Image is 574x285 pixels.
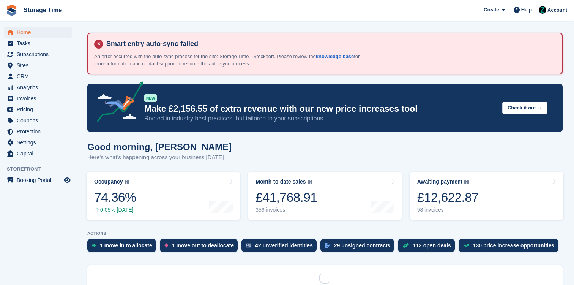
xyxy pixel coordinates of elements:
a: menu [4,49,72,60]
a: menu [4,115,72,126]
span: Invoices [17,93,62,104]
span: Capital [17,148,62,159]
img: icon-info-grey-7440780725fd019a000dd9b08b2336e03edf1995a4989e88bcd33f0948082b44.svg [464,180,469,184]
h4: Smart entry auto-sync failed [103,40,556,48]
a: menu [4,82,72,93]
button: Check it out → [502,102,547,114]
div: 359 invoices [255,207,317,213]
div: £41,768.91 [255,190,317,205]
img: contract_signature_icon-13c848040528278c33f63329250d36e43548de30e8caae1d1a13099fd9432cc5.svg [325,243,330,248]
div: 98 invoices [417,207,479,213]
a: 130 price increase opportunities [459,239,562,256]
div: Month-to-date sales [255,179,306,185]
div: 112 open deals [413,242,451,249]
a: menu [4,175,72,185]
a: menu [4,27,72,38]
img: price-adjustments-announcement-icon-8257ccfd72463d97f412b2fc003d46551f7dbcb40ab6d574587a9cd5c0d94... [91,81,144,125]
div: £12,622.87 [417,190,479,205]
img: icon-info-grey-7440780725fd019a000dd9b08b2336e03edf1995a4989e88bcd33f0948082b44.svg [125,180,129,184]
a: 42 unverified identities [241,239,320,256]
img: move_ins_to_allocate_icon-fdf77a2bb77ea45bf5b3d319d69a93e2d87916cf1d5bf7949dd705db3b84f3ca.svg [92,243,96,248]
span: Help [521,6,532,14]
img: icon-info-grey-7440780725fd019a000dd9b08b2336e03edf1995a4989e88bcd33f0948082b44.svg [308,180,312,184]
span: Subscriptions [17,49,62,60]
span: Booking Portal [17,175,62,185]
span: CRM [17,71,62,82]
h1: Good morning, [PERSON_NAME] [87,142,232,152]
a: 1 move in to allocate [87,239,160,256]
a: menu [4,38,72,49]
a: menu [4,71,72,82]
span: Account [547,6,567,14]
span: Pricing [17,104,62,115]
a: Storage Time [20,4,65,16]
span: Analytics [17,82,62,93]
span: Tasks [17,38,62,49]
p: Here's what's happening across your business [DATE] [87,153,232,162]
a: knowledge base [316,54,354,59]
span: Storefront [7,165,76,173]
a: 1 move out to deallocate [160,239,241,256]
a: menu [4,126,72,137]
img: move_outs_to_deallocate_icon-f764333ba52eb49d3ac5e1228854f67142a1ed5810a6f6cc68b1a99e826820c5.svg [164,243,168,248]
p: Rooted in industry best practices, but tailored to your subscriptions. [144,114,496,123]
div: 29 unsigned contracts [334,242,391,249]
a: menu [4,93,72,104]
div: 42 unverified identities [255,242,313,249]
span: Coupons [17,115,62,126]
img: deal-1b604bf984904fb50ccaf53a9ad4b4a5d6e5aea283cecdc64d6e3604feb123c2.svg [402,243,409,248]
span: Create [484,6,499,14]
img: Zain Sarwar [539,6,546,14]
span: Home [17,27,62,38]
a: Preview store [63,176,72,185]
a: 112 open deals [398,239,458,256]
a: 29 unsigned contracts [320,239,398,256]
div: 130 price increase opportunities [473,242,555,249]
a: menu [4,148,72,159]
a: Month-to-date sales £41,768.91 359 invoices [248,172,402,220]
p: An error occurred with the auto-sync process for the site: Storage Time - Stockport. Please revie... [94,53,360,68]
img: price_increase_opportunities-93ffe204e8149a01c8c9dc8f82e8f89637d9d84a8eef4429ea346261dce0b2c0.svg [463,244,469,247]
span: Protection [17,126,62,137]
div: 74.36% [94,190,136,205]
div: 0.05% [DATE] [94,207,136,213]
span: Sites [17,60,62,71]
p: ACTIONS [87,231,563,236]
div: NEW [144,94,157,102]
img: verify_identity-adf6edd0f0f0b5bbfe63781bf79b02c33cf7c696d77639b501bdc392416b5a36.svg [246,243,251,248]
a: Awaiting payment £12,622.87 98 invoices [410,172,563,220]
a: menu [4,60,72,71]
a: menu [4,104,72,115]
a: menu [4,137,72,148]
div: Occupancy [94,179,123,185]
a: Occupancy 74.36% 0.05% [DATE] [87,172,240,220]
img: stora-icon-8386f47178a22dfd0bd8f6a31ec36ba5ce8667c1dd55bd0f319d3a0aa187defe.svg [6,5,17,16]
div: 1 move out to deallocate [172,242,234,249]
p: Make £2,156.55 of extra revenue with our new price increases tool [144,103,496,114]
div: 1 move in to allocate [100,242,152,249]
div: Awaiting payment [417,179,463,185]
span: Settings [17,137,62,148]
